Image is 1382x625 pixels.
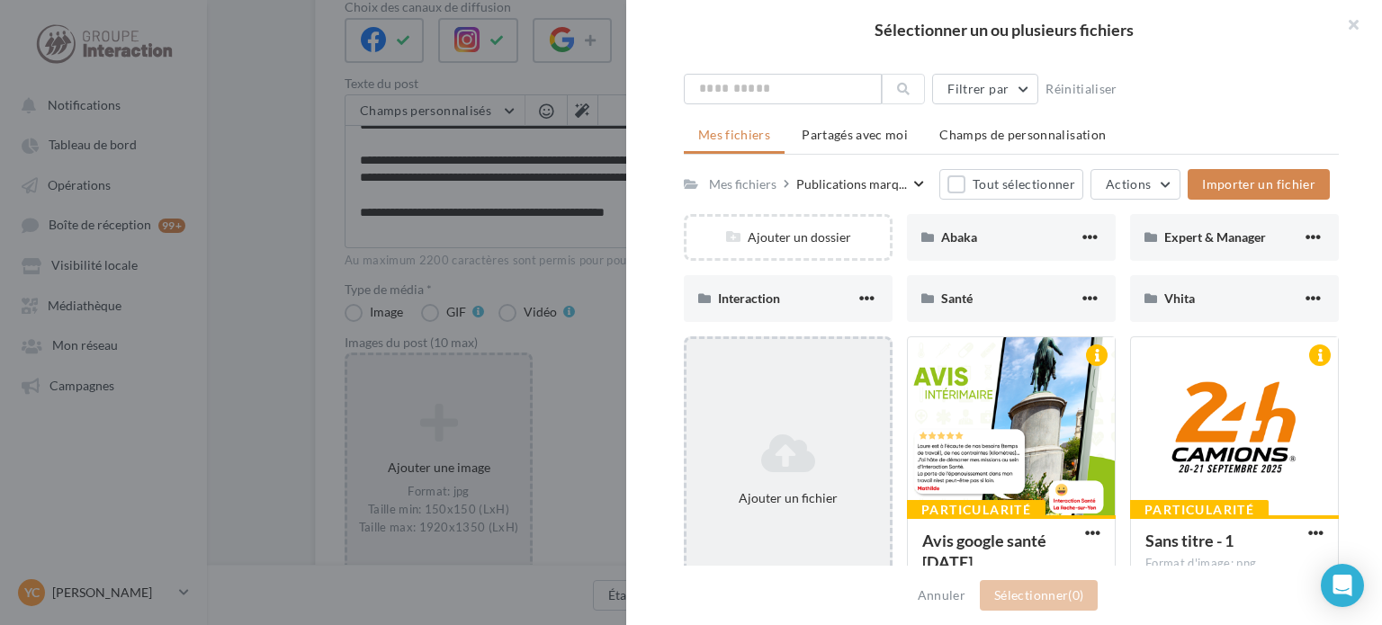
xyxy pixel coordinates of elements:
[1164,229,1266,245] span: Expert & Manager
[1145,531,1234,550] span: Sans titre - 1
[655,22,1353,38] h2: Sélectionner un ou plusieurs fichiers
[939,169,1083,200] button: Tout sélectionner
[980,580,1098,611] button: Sélectionner(0)
[922,531,1046,572] span: Avis google santé septembre 2025
[1130,500,1269,520] div: Particularité
[1145,556,1324,572] div: Format d'image: png
[1202,176,1315,192] span: Importer un fichier
[1106,176,1151,192] span: Actions
[941,290,973,306] span: Santé
[941,229,977,245] span: Abaka
[694,489,883,507] div: Ajouter un fichier
[1321,564,1364,607] div: Open Intercom Messenger
[698,127,770,142] span: Mes fichiers
[911,585,973,606] button: Annuler
[802,127,908,142] span: Partagés avec moi
[1188,169,1330,200] button: Importer un fichier
[796,175,907,193] span: Publications marq...
[687,228,890,246] div: Ajouter un dossier
[718,290,780,306] span: Interaction
[1090,169,1180,200] button: Actions
[907,500,1045,520] div: Particularité
[1068,587,1083,603] span: (0)
[932,74,1038,104] button: Filtrer par
[709,175,776,193] div: Mes fichiers
[1164,290,1195,306] span: Vhita
[939,127,1106,142] span: Champs de personnalisation
[1038,78,1125,100] button: Réinitialiser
